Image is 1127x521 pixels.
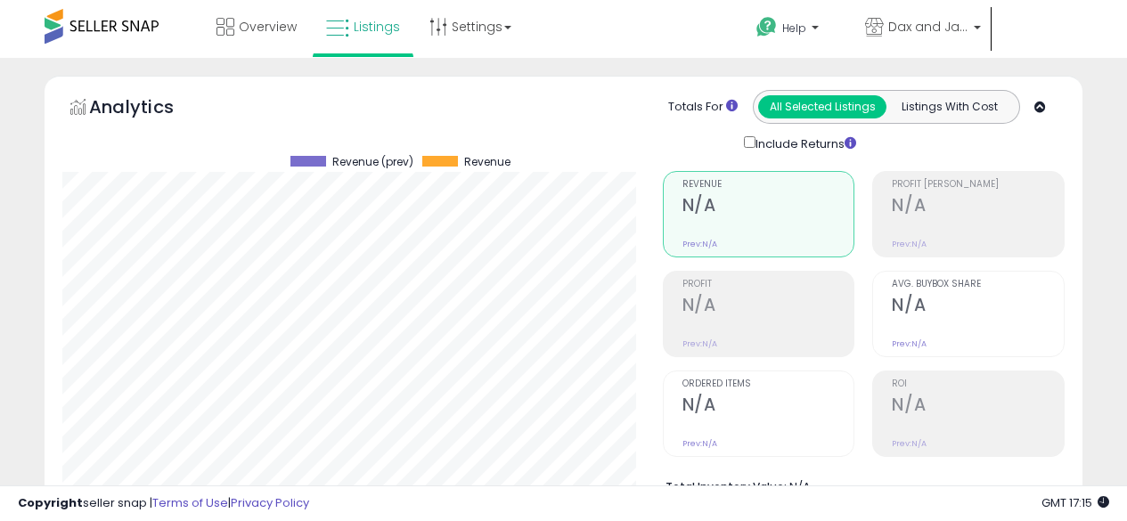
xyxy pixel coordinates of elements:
h2: N/A [682,395,854,419]
button: All Selected Listings [758,95,886,118]
h5: Analytics [89,94,208,124]
span: Dax and Jade Co. [888,18,968,36]
small: Prev: N/A [682,239,717,249]
span: Help [782,20,806,36]
span: Profit [PERSON_NAME] [892,180,1064,190]
small: Prev: N/A [892,338,927,349]
span: Revenue [682,180,854,190]
a: Terms of Use [152,494,228,511]
span: Revenue (prev) [332,156,413,168]
i: Get Help [755,16,778,38]
h2: N/A [682,295,854,319]
span: ROI [892,379,1064,389]
h2: N/A [892,295,1064,319]
small: Prev: N/A [892,239,927,249]
a: Help [742,3,849,58]
span: Profit [682,280,854,289]
li: N/A [666,475,1051,496]
span: Overview [239,18,297,36]
button: Listings With Cost [886,95,1014,118]
a: Privacy Policy [231,494,309,511]
span: Avg. Buybox Share [892,280,1064,289]
small: Prev: N/A [682,438,717,449]
span: Ordered Items [682,379,854,389]
div: seller snap | | [18,495,309,512]
div: Totals For [668,99,738,116]
span: Listings [354,18,400,36]
strong: Copyright [18,494,83,511]
h2: N/A [892,195,1064,219]
h2: N/A [892,395,1064,419]
div: Include Returns [731,133,878,153]
span: Revenue [464,156,510,168]
span: 2025-08-11 17:15 GMT [1041,494,1109,511]
h2: N/A [682,195,854,219]
small: Prev: N/A [682,338,717,349]
small: Prev: N/A [892,438,927,449]
b: Total Inventory Value: [666,479,787,494]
